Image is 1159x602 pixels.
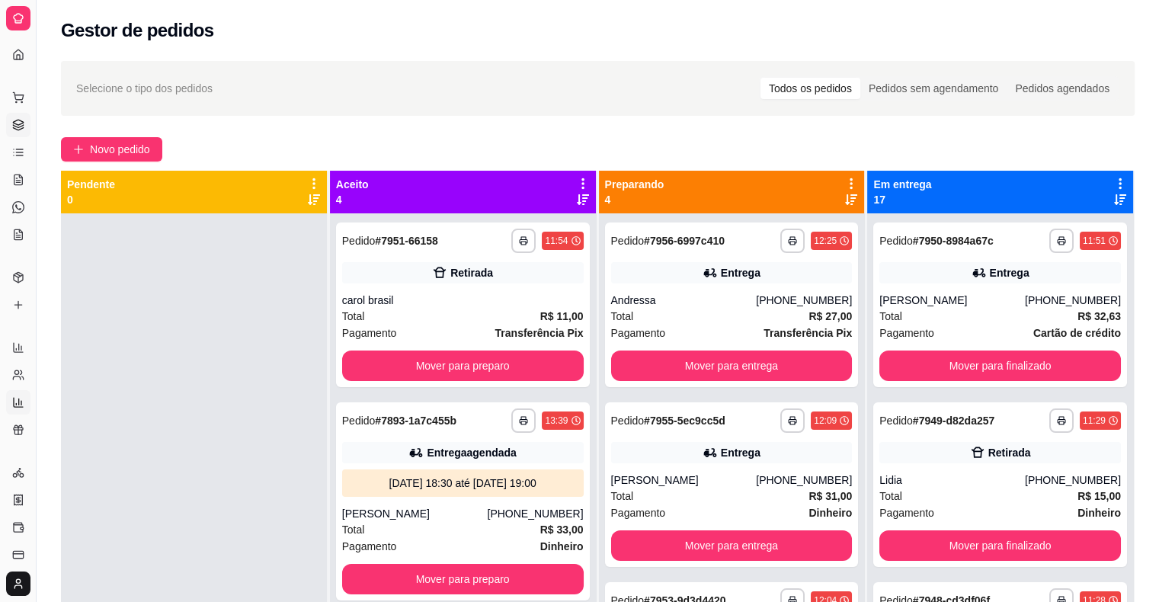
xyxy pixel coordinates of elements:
div: Entrega agendada [427,445,516,460]
span: Pedido [879,415,913,427]
strong: # 7956-6997c410 [644,235,725,247]
div: Lidia [879,472,1025,488]
p: 4 [605,192,664,207]
div: 11:29 [1083,415,1106,427]
span: Pagamento [342,538,397,555]
span: Pedido [342,415,376,427]
div: Andressa [611,293,757,308]
span: Total [611,308,634,325]
strong: # 7955-5ec9cc5d [644,415,725,427]
div: 13:39 [545,415,568,427]
strong: # 7893-1a7c455b [375,415,456,427]
div: Pedidos agendados [1007,78,1118,99]
strong: Dinheiro [1077,507,1121,519]
span: Pagamento [879,325,934,341]
strong: Dinheiro [540,540,584,552]
strong: Dinheiro [808,507,852,519]
button: Mover para preparo [342,351,584,381]
p: Aceito [336,177,369,192]
p: 0 [67,192,115,207]
div: Retirada [450,265,493,280]
div: 11:51 [1083,235,1106,247]
span: Pedido [342,235,376,247]
strong: Transferência Pix [764,327,852,339]
div: Entrega [721,265,760,280]
p: 4 [336,192,369,207]
div: Entrega [990,265,1029,280]
div: [PHONE_NUMBER] [756,472,852,488]
div: [PHONE_NUMBER] [487,506,583,521]
p: Em entrega [873,177,931,192]
span: Total [879,308,902,325]
strong: R$ 31,00 [808,490,852,502]
p: Pendente [67,177,115,192]
strong: # 7951-66158 [375,235,438,247]
span: Pagamento [611,325,666,341]
button: Novo pedido [61,137,162,162]
span: Pagamento [611,504,666,521]
p: Preparando [605,177,664,192]
strong: Transferência Pix [495,327,584,339]
strong: # 7950-8984a67c [913,235,994,247]
div: 12:09 [814,415,837,427]
strong: Cartão de crédito [1033,327,1121,339]
strong: R$ 33,00 [540,524,584,536]
strong: R$ 15,00 [1077,490,1121,502]
span: Pedido [611,235,645,247]
div: [DATE] 18:30 até [DATE] 19:00 [348,476,578,491]
div: [PERSON_NAME] [879,293,1025,308]
p: 17 [873,192,931,207]
span: Pagamento [342,325,397,341]
div: [PHONE_NUMBER] [1025,472,1121,488]
button: Mover para preparo [342,564,584,594]
div: 11:54 [545,235,568,247]
div: [PERSON_NAME] [342,506,488,521]
span: Total [879,488,902,504]
strong: R$ 11,00 [540,310,584,322]
span: Selecione o tipo dos pedidos [76,80,213,97]
div: Entrega [721,445,760,460]
span: Pedido [879,235,913,247]
div: carol brasil [342,293,584,308]
div: [PERSON_NAME] [611,472,757,488]
span: Pedido [611,415,645,427]
button: Mover para entrega [611,530,853,561]
strong: R$ 27,00 [808,310,852,322]
button: Mover para finalizado [879,351,1121,381]
span: Total [611,488,634,504]
span: Novo pedido [90,141,150,158]
div: Pedidos sem agendamento [860,78,1007,99]
div: Todos os pedidos [760,78,860,99]
span: Total [342,521,365,538]
div: Retirada [988,445,1031,460]
strong: # 7949-d82da257 [913,415,994,427]
button: Mover para finalizado [879,530,1121,561]
strong: R$ 32,63 [1077,310,1121,322]
button: Mover para entrega [611,351,853,381]
span: Pagamento [879,504,934,521]
span: plus [73,144,84,155]
span: Total [342,308,365,325]
div: 12:25 [814,235,837,247]
h2: Gestor de pedidos [61,18,214,43]
div: [PHONE_NUMBER] [1025,293,1121,308]
div: [PHONE_NUMBER] [756,293,852,308]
